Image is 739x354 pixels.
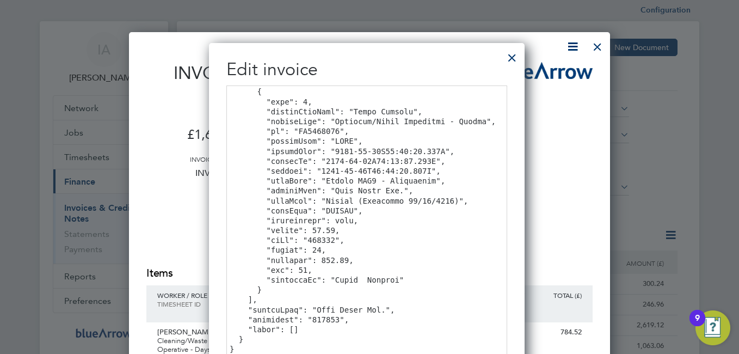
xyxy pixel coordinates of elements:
[146,266,593,281] h2: Items
[157,337,217,354] p: Cleaning/Waste Operative - Days
[146,229,244,237] h3: Reference
[146,192,244,200] h3: Issue date
[146,121,244,155] p: £1,677.59
[535,291,582,300] p: Total (£)
[146,63,244,83] h1: Invoice
[695,318,700,332] div: 9
[226,58,507,81] h2: Edit invoice
[146,163,244,192] p: INV0008205
[157,300,217,308] p: Timesheet ID
[146,200,244,229] p: [DATE]
[157,291,217,300] p: Worker / Role /
[157,328,217,337] p: [PERSON_NAME]
[146,155,244,163] h3: Invoice number
[146,113,244,121] h3: Amount
[535,328,582,337] p: 784.52
[495,62,593,79] img: bluearrow-logo-remittance.png
[146,237,244,266] p: 645071
[695,310,730,345] button: Open Resource Center, 9 new notifications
